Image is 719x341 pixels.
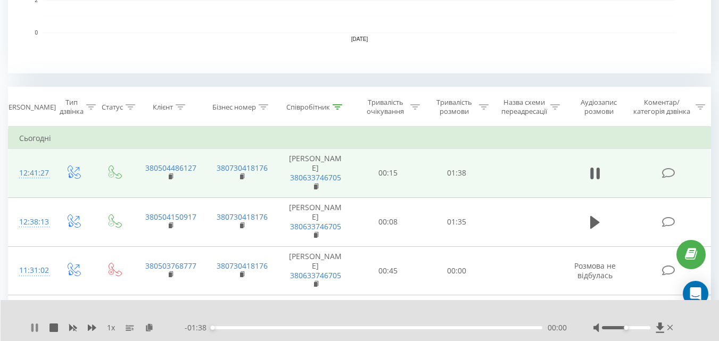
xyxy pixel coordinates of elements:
[354,246,423,295] td: 00:45
[145,212,196,222] a: 380504150917
[423,197,491,246] td: 01:35
[19,212,42,232] div: 12:38:13
[363,98,408,116] div: Тривалість очікування
[277,246,354,295] td: [PERSON_NAME]
[501,98,548,116] div: Назва схеми переадресації
[153,103,173,112] div: Клієнт
[631,98,693,116] div: Коментар/категорія дзвінка
[423,246,491,295] td: 00:00
[277,197,354,246] td: [PERSON_NAME]
[60,98,84,116] div: Тип дзвінка
[286,103,330,112] div: Співробітник
[354,149,423,198] td: 00:15
[290,172,341,182] a: 380633746705
[432,98,476,116] div: Тривалість розмови
[102,103,123,112] div: Статус
[19,163,42,184] div: 12:41:27
[290,270,341,280] a: 380633746705
[35,30,38,36] text: 0
[548,322,567,333] span: 00:00
[572,98,626,116] div: Аудіозапис розмови
[290,221,341,231] a: 380633746705
[2,103,56,112] div: [PERSON_NAME]
[145,163,196,173] a: 380504486127
[217,212,268,222] a: 380730418176
[19,260,42,281] div: 11:31:02
[683,281,708,306] div: Open Intercom Messenger
[217,163,268,173] a: 380730418176
[185,322,212,333] span: - 01:38
[423,149,491,198] td: 01:38
[212,103,256,112] div: Бізнес номер
[217,261,268,271] a: 380730418176
[354,197,423,246] td: 00:08
[351,36,368,42] text: [DATE]
[574,261,616,280] span: Розмова не відбулась
[9,128,711,149] td: Сьогодні
[624,326,628,330] div: Accessibility label
[277,149,354,198] td: [PERSON_NAME]
[210,326,214,330] div: Accessibility label
[107,322,115,333] span: 1 x
[145,261,196,271] a: 380503768777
